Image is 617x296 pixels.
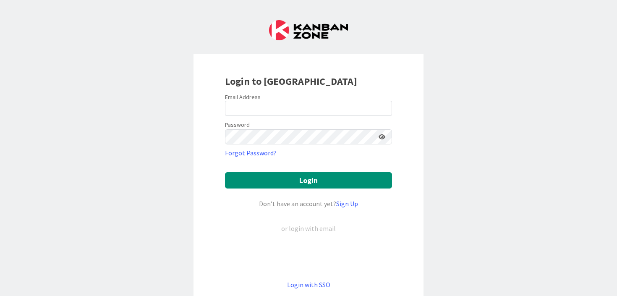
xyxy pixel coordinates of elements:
a: Sign Up [336,199,358,208]
img: Kanban Zone [269,20,348,40]
label: Email Address [225,93,261,101]
div: or login with email [279,223,338,233]
a: Forgot Password? [225,148,277,158]
button: Login [225,172,392,189]
a: Login with SSO [287,280,330,289]
label: Password [225,120,250,129]
iframe: Sign in with Google Button [221,247,396,266]
b: Login to [GEOGRAPHIC_DATA] [225,75,357,88]
div: Don’t have an account yet? [225,199,392,209]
